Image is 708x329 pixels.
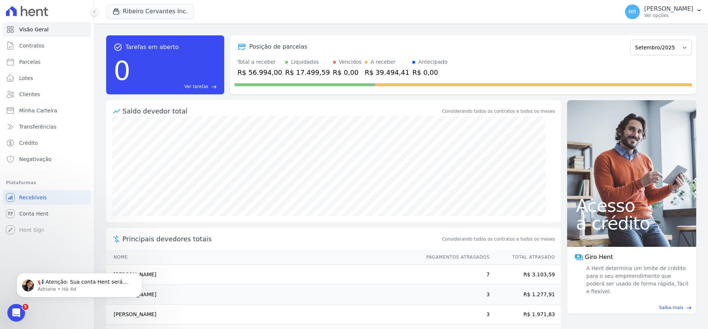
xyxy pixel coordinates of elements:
span: Crédito [19,139,38,147]
div: Liquidados [291,58,319,66]
iframe: Intercom live chat [7,304,25,322]
span: task_alt [114,43,122,52]
a: Negativação [3,152,91,167]
td: [PERSON_NAME] [106,305,419,325]
p: [PERSON_NAME] [644,5,693,13]
span: Recebíveis [19,194,47,201]
td: 3 [419,285,490,305]
div: Total a receber [237,58,282,66]
span: Parcelas [19,58,41,66]
a: Minha Carteira [3,103,91,118]
p: Ver opções [644,13,693,18]
a: Transferências [3,119,91,134]
div: R$ 0,00 [333,67,362,77]
th: Nome [106,250,419,265]
span: east [686,305,692,311]
td: R$ 1.277,91 [490,285,561,305]
div: 0 [114,52,131,90]
span: 5 [22,304,28,310]
a: Visão Geral [3,22,91,37]
td: [PERSON_NAME] [106,265,419,285]
span: Contratos [19,42,44,49]
span: Lotes [19,74,33,82]
span: Considerando todos os contratos e todos os meses [442,236,555,242]
a: Parcelas [3,55,91,69]
button: Ribeiro Cervantes Inc. [106,4,194,18]
div: R$ 39.494,41 [365,67,409,77]
a: Saiba mais east [572,304,692,311]
div: Saldo devedor total [122,106,441,116]
a: Clientes [3,87,91,102]
a: Contratos [3,38,91,53]
div: Plataformas [6,178,88,187]
div: A receber [371,58,396,66]
div: R$ 0,00 [412,67,447,77]
span: a crédito [576,214,687,232]
span: east [211,84,217,90]
td: R$ 3.103,59 [490,265,561,285]
a: Ver tarefas east [133,83,217,90]
div: Considerando todos os contratos e todos os meses [442,108,555,115]
th: Pagamentos Atrasados [419,250,490,265]
span: Principais devedores totais [122,234,441,244]
span: Visão Geral [19,26,49,33]
div: R$ 17.499,59 [285,67,330,77]
td: [PERSON_NAME] [106,285,419,305]
a: Recebíveis [3,190,91,205]
td: R$ 1.971,83 [490,305,561,325]
span: MR [628,9,636,14]
span: Giro Hent [585,253,613,262]
span: Acesso [576,197,687,214]
span: Minha Carteira [19,107,57,114]
span: Saiba mais [659,304,683,311]
div: Antecipado [418,58,447,66]
span: A Hent determina um limite de crédito para o seu empreendimento que poderá ser usado de forma ráp... [585,265,689,295]
div: Posição de parcelas [249,42,308,51]
span: Ver tarefas [184,83,208,90]
button: MR [PERSON_NAME] Ver opções [619,1,708,22]
th: Total Atrasado [490,250,561,265]
div: R$ 56.994,00 [237,67,282,77]
span: Clientes [19,91,40,98]
a: Crédito [3,136,91,150]
span: Transferências [19,123,56,130]
span: Negativação [19,155,52,163]
div: Vencidos [339,58,362,66]
iframe: Intercom notifications mensagem [6,258,153,309]
a: Conta Hent [3,206,91,221]
span: Conta Hent [19,210,48,217]
span: Tarefas em aberto [125,43,179,52]
td: 3 [419,305,490,325]
td: 7 [419,265,490,285]
a: Lotes [3,71,91,85]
